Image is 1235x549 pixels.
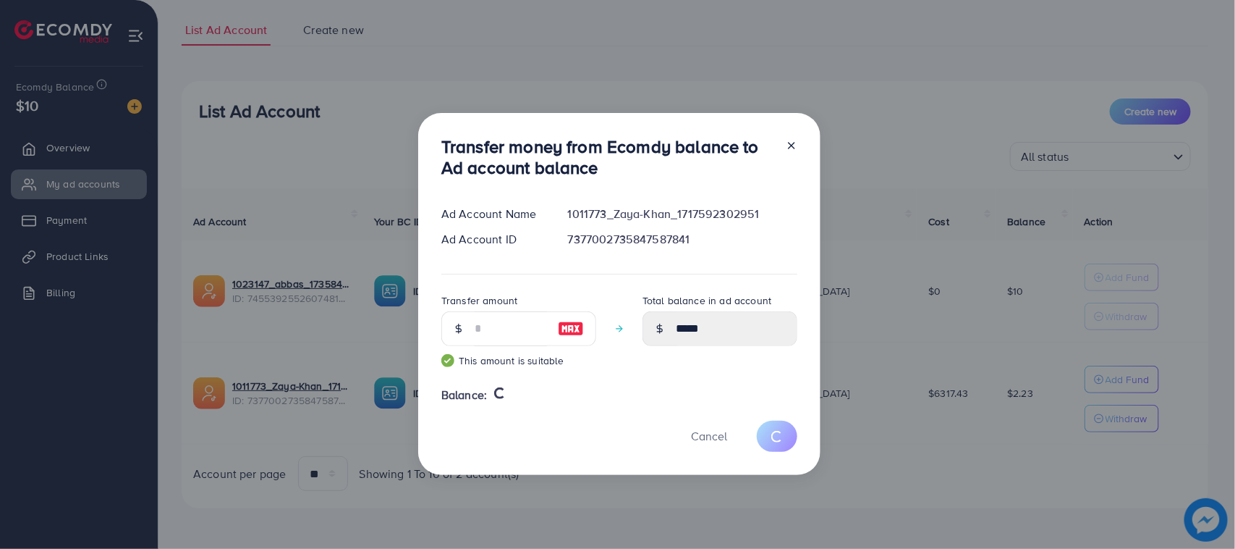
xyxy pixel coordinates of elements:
[673,421,745,452] button: Cancel
[558,320,584,338] img: image
[430,206,556,222] div: Ad Account Name
[441,293,517,308] label: Transfer amount
[556,231,809,248] div: 7377002735847587841
[441,136,774,178] h3: Transfer money from Ecomdy balance to Ad account balance
[691,428,727,444] span: Cancel
[441,354,454,367] img: guide
[441,353,596,368] small: This amount is suitable
[642,293,771,308] label: Total balance in ad account
[441,387,487,403] span: Balance:
[430,231,556,248] div: Ad Account ID
[556,206,809,222] div: 1011773_Zaya-Khan_1717592302951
